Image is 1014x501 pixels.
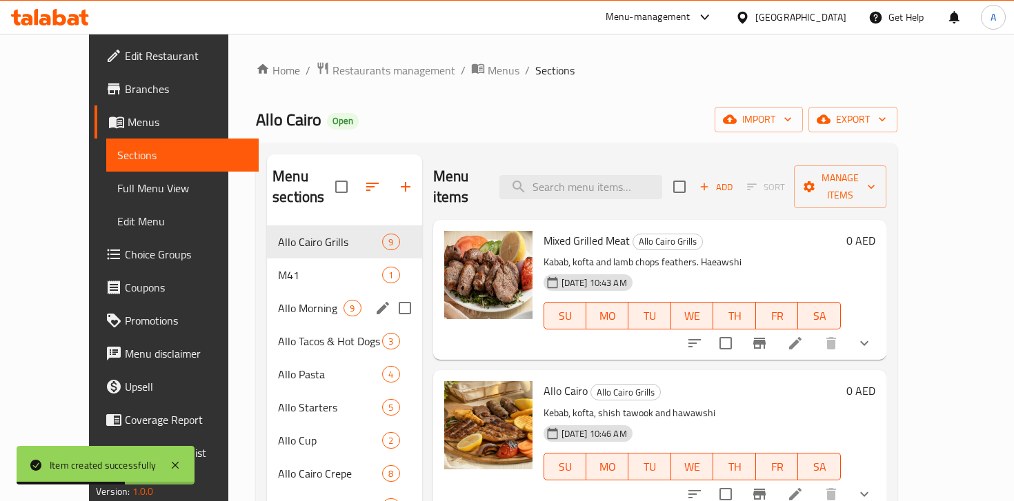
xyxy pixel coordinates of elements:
a: Edit Restaurant [95,39,258,72]
span: Allo Cairo [544,380,588,401]
div: Allo Tacos & Hot Dogs3 [267,325,421,358]
span: Open [327,115,359,127]
button: Manage items [794,165,886,208]
span: Promotions [125,312,247,329]
a: Restaurants management [316,61,455,79]
span: Allo Starters [278,399,382,416]
div: Allo Cairo Grills [633,234,703,250]
span: Manage items [805,170,875,204]
span: 9 [344,302,360,315]
span: Branches [125,81,247,97]
div: items [382,234,399,250]
h2: Menu items [433,166,483,207]
button: MO [586,453,628,480]
div: items [344,300,361,316]
div: Allo Cairo Grills [278,234,382,250]
span: M41 [278,267,382,283]
svg: Show Choices [856,335,873,351]
li: / [525,62,530,79]
span: A [991,10,996,25]
div: items [382,267,399,283]
span: SU [550,306,581,326]
button: delete [815,327,848,360]
button: edit [372,298,393,318]
span: 4 [383,368,399,381]
a: Upsell [95,370,258,403]
a: Grocery Checklist [95,436,258,469]
span: Select section [665,172,694,201]
button: TU [628,453,670,480]
span: [DATE] 10:46 AM [556,427,633,440]
div: items [382,399,399,416]
button: SA [798,453,840,480]
span: Allo Tacos & Hot Dogs [278,333,382,349]
nav: breadcrumb [256,61,897,79]
button: show more [848,327,881,360]
button: WE [671,453,713,480]
button: SU [544,302,586,329]
span: 8 [383,467,399,480]
div: items [382,366,399,382]
button: WE [671,302,713,329]
li: / [306,62,310,79]
span: MO [592,306,623,326]
span: TU [634,457,665,477]
button: Add section [389,170,422,203]
button: TH [713,302,755,329]
button: SA [798,302,840,329]
span: Menu disclaimer [125,345,247,362]
span: SA [804,457,835,477]
span: TU [634,306,665,326]
a: Coupons [95,271,258,304]
span: Sections [535,62,575,79]
button: FR [756,302,798,329]
button: export [808,107,897,132]
span: Grocery Checklist [125,444,247,461]
span: Select to update [711,329,740,358]
a: Home [256,62,300,79]
span: Allo Cairo Grills [591,385,660,400]
span: Allo Cairo Crepe [278,465,382,482]
a: Sections [106,139,258,172]
a: Edit menu item [787,335,804,351]
button: FR [756,453,798,480]
a: Choice Groups [95,238,258,271]
span: Full Menu View [117,180,247,196]
a: Menus [95,105,258,139]
span: Select section first [738,176,794,198]
span: 2 [383,434,399,447]
span: Menus [128,114,247,130]
span: TH [719,306,750,326]
span: FR [762,457,793,477]
div: items [382,465,399,482]
span: import [726,111,792,128]
span: Sections [117,147,247,163]
span: Allo Cup [278,432,382,449]
span: Add item [694,176,738,198]
h6: 0 AED [846,231,875,250]
span: Edit Menu [117,213,247,229]
span: Allo Pasta [278,366,382,382]
span: Allo Cairo [256,104,321,135]
span: Select all sections [327,172,356,201]
div: Open [327,113,359,130]
li: / [461,62,466,79]
span: 1.0.0 [132,482,154,500]
button: sort-choices [678,327,711,360]
span: 3 [383,335,399,348]
span: TH [719,457,750,477]
span: Menus [488,62,519,79]
span: Edit Restaurant [125,48,247,64]
a: Promotions [95,304,258,337]
div: Allo Cairo Crepe8 [267,457,421,490]
button: Add [694,176,738,198]
a: Edit Menu [106,205,258,238]
input: search [499,175,662,199]
span: Add [697,179,735,195]
p: Kabab, kofta and lamb chops feathers. Haeawshi [544,254,841,271]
